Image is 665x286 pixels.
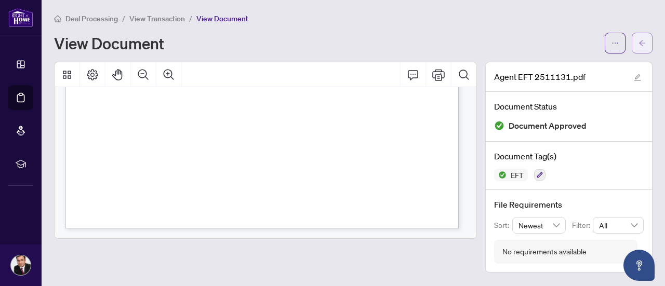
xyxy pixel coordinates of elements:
img: Profile Icon [11,255,31,275]
span: Agent EFT 2511131.pdf [494,71,586,83]
h4: Document Status [494,100,644,113]
h4: File Requirements [494,198,644,211]
li: / [122,12,125,24]
span: Deal Processing [65,14,118,23]
span: home [54,15,61,22]
span: edit [634,74,641,81]
p: Sort: [494,220,512,231]
button: Open asap [623,250,655,281]
span: All [599,217,637,233]
img: logo [8,8,33,27]
span: arrow-left [639,39,646,47]
h1: View Document [54,35,164,51]
span: EFT [507,171,528,179]
div: No requirements available [502,246,587,257]
span: ellipsis [611,39,619,47]
span: Newest [518,217,560,233]
img: Status Icon [494,169,507,181]
h4: Document Tag(s) [494,150,644,162]
span: View Transaction [129,14,185,23]
span: Document Approved [509,119,587,133]
span: View Document [196,14,248,23]
p: Filter: [572,220,593,231]
li: / [189,12,192,24]
img: Document Status [494,120,504,131]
